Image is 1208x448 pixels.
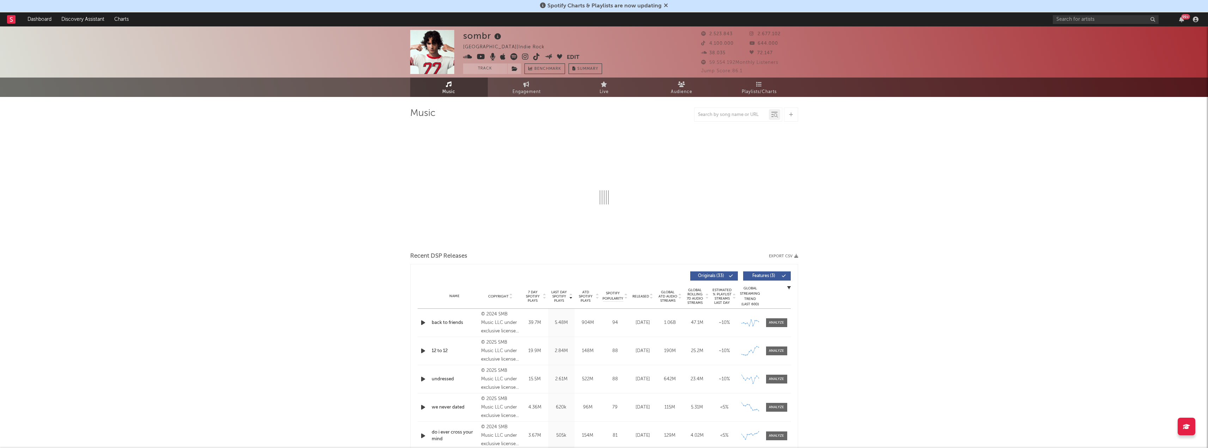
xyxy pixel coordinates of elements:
[576,348,599,355] div: 148M
[442,88,455,96] span: Music
[749,51,773,55] span: 72.147
[748,274,780,278] span: Features ( 3 )
[550,319,573,326] div: 5.48M
[712,432,736,439] div: <5%
[603,376,627,383] div: 88
[695,274,727,278] span: Originals ( 33 )
[547,3,662,9] span: Spotify Charts & Playlists are now updating
[769,254,798,258] button: Export CSV
[550,376,573,383] div: 2.61M
[712,404,736,411] div: <5%
[701,60,778,65] span: 59.554.192 Monthly Listeners
[463,43,553,51] div: [GEOGRAPHIC_DATA] | Indie Rock
[576,319,599,326] div: 904M
[1181,14,1190,19] div: 99 +
[576,376,599,383] div: 522M
[749,41,778,46] span: 644.000
[712,319,736,326] div: ~ 10 %
[523,404,546,411] div: 4.36M
[1053,15,1159,24] input: Search for artists
[550,404,573,411] div: 620k
[488,78,565,97] a: Engagement
[701,51,726,55] span: 38.035
[658,404,682,411] div: 115M
[576,432,599,439] div: 154M
[658,348,682,355] div: 190M
[432,319,478,326] a: back to friends
[712,348,736,355] div: ~ 10 %
[721,78,798,97] a: Playlists/Charts
[481,338,520,364] div: © 2025 SMB Music LLC under exclusive license to Warner Records Inc.
[671,88,692,96] span: Audience
[658,319,682,326] div: 1.06B
[603,404,627,411] div: 79
[550,432,573,439] div: 505k
[685,348,709,355] div: 25.2M
[658,376,682,383] div: 642M
[743,271,791,281] button: Features(3)
[1179,17,1184,22] button: 99+
[685,404,709,411] div: 5.31M
[643,78,721,97] a: Audience
[488,294,509,299] span: Copyright
[749,32,781,36] span: 2.677.102
[432,348,478,355] div: 12 to 12
[569,63,602,74] button: Summary
[701,41,734,46] span: 4.100.000
[631,348,655,355] div: [DATE]
[576,290,595,303] span: ATD Spotify Plays
[690,271,738,281] button: Originals(33)
[632,294,649,299] span: Released
[481,395,520,420] div: © 2025 SMB Music LLC under exclusive license to Warner Records Inc.
[694,112,769,118] input: Search by song name or URL
[512,88,541,96] span: Engagement
[410,252,467,260] span: Recent DSP Releases
[664,3,668,9] span: Dismiss
[712,288,732,305] span: Estimated % Playlist Streams Last Day
[631,376,655,383] div: [DATE]
[524,63,565,74] a: Benchmark
[481,367,520,392] div: © 2025 SMB Music LLC under exclusive license to Warner Records Inc.
[712,376,736,383] div: ~ 10 %
[534,65,561,73] span: Benchmark
[631,404,655,411] div: [DATE]
[742,88,777,96] span: Playlists/Charts
[603,432,627,439] div: 81
[600,88,609,96] span: Live
[576,404,599,411] div: 96M
[685,319,709,326] div: 47.1M
[109,12,134,26] a: Charts
[602,291,623,301] span: Spotify Popularity
[463,63,507,74] button: Track
[432,376,478,383] a: undressed
[523,432,546,439] div: 3.67M
[740,286,761,307] div: Global Streaming Trend (Last 60D)
[565,78,643,97] a: Live
[567,53,579,62] button: Edit
[577,67,598,71] span: Summary
[701,32,733,36] span: 2.523.843
[432,294,478,299] div: Name
[410,78,488,97] a: Music
[523,319,546,326] div: 39.7M
[603,348,627,355] div: 88
[685,376,709,383] div: 23.4M
[432,404,478,411] a: we never dated
[550,290,569,303] span: Last Day Spotify Plays
[603,319,627,326] div: 94
[685,432,709,439] div: 4.02M
[631,432,655,439] div: [DATE]
[432,429,478,443] a: do i ever cross your mind
[481,310,520,336] div: © 2024 SMB Music LLC under exclusive license to Warner Records Inc.
[56,12,109,26] a: Discovery Assistant
[523,348,546,355] div: 19.9M
[631,319,655,326] div: [DATE]
[523,290,542,303] span: 7 Day Spotify Plays
[523,376,546,383] div: 15.5M
[658,432,682,439] div: 129M
[701,69,742,73] span: Jump Score: 86.1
